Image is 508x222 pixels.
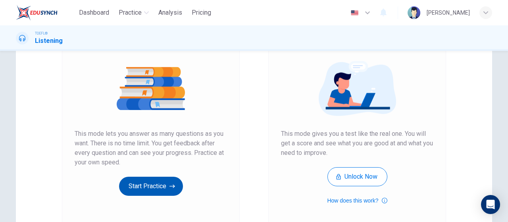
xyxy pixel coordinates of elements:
button: Unlock Now [327,167,387,186]
span: This mode gives you a test like the real one. You will get a score and see what you are good at a... [281,129,433,158]
button: How does this work? [327,196,387,205]
div: Open Intercom Messenger [481,195,500,214]
img: en [350,10,360,16]
span: Analysis [158,8,182,17]
button: Pricing [189,6,214,20]
button: Start Practice [119,177,183,196]
span: This mode lets you answer as many questions as you want. There is no time limit. You get feedback... [75,129,227,167]
img: EduSynch logo [16,5,58,21]
span: Dashboard [79,8,109,17]
div: [PERSON_NAME] [427,8,470,17]
button: Practice [115,6,152,20]
button: Dashboard [76,6,112,20]
span: TOEFL® [35,31,48,36]
img: Profile picture [408,6,420,19]
span: Pricing [192,8,211,17]
button: Analysis [155,6,185,20]
span: Practice [119,8,142,17]
a: EduSynch logo [16,5,76,21]
h1: Listening [35,36,63,46]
